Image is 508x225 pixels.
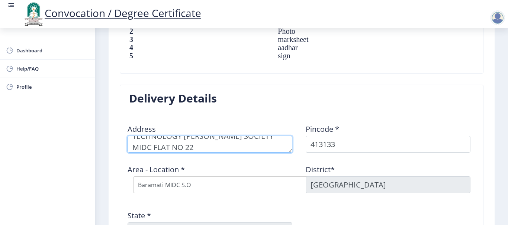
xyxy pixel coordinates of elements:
span: Profile [16,82,89,91]
th: 3 [129,35,270,43]
label: District* [306,166,335,173]
label: Pincode * [306,125,339,133]
td: aadhar [270,43,405,52]
td: Photo [270,27,405,35]
input: Pincode [306,136,470,153]
span: Dashboard [16,46,89,55]
th: 2 [129,27,270,35]
img: logo [22,1,45,27]
span: Help/FAQ [16,64,89,73]
a: Convocation / Degree Certificate [22,6,201,20]
td: marksheet [270,35,405,43]
h3: Delivery Details [129,91,217,106]
input: District [306,176,470,193]
label: Area - Location * [128,166,185,173]
label: State * [128,212,151,219]
th: 4 [129,43,270,52]
label: Address [128,125,156,133]
td: sign [270,52,405,60]
th: 5 [129,52,270,60]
